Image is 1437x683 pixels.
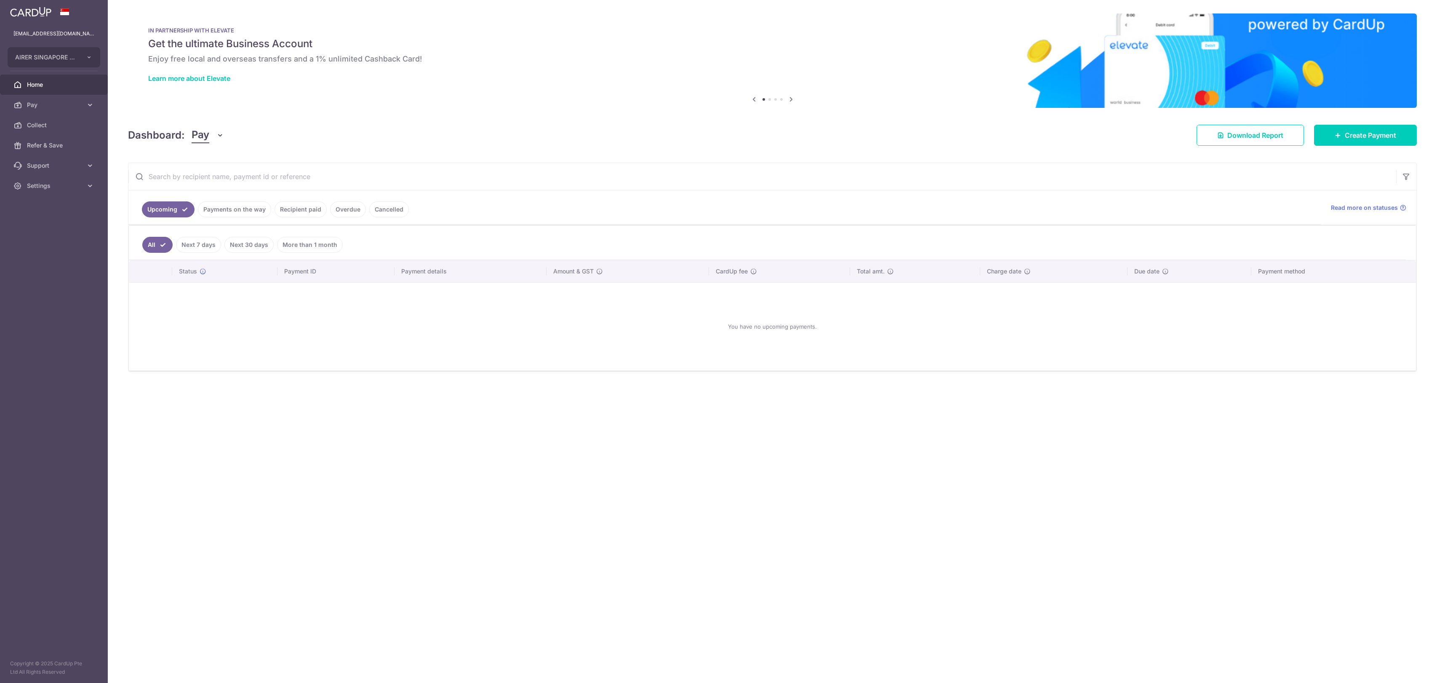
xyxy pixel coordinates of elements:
[27,161,83,170] span: Support
[142,201,195,217] a: Upcoming
[987,267,1021,276] span: Charge date
[176,237,221,253] a: Next 7 days
[1383,658,1429,679] iframe: Opens a widget where you can find more information
[1331,204,1406,212] a: Read more on statuses
[27,182,83,190] span: Settings
[1134,267,1160,276] span: Due date
[553,267,594,276] span: Amount & GST
[8,47,100,67] button: AIRER SINGAPORE PTE. LTD.
[1345,130,1396,140] span: Create Payment
[369,201,409,217] a: Cancelled
[148,27,1397,34] p: IN PARTNERSHIP WITH ELEVATE
[277,237,343,253] a: More than 1 month
[179,267,197,276] span: Status
[10,7,51,17] img: CardUp
[1314,125,1417,146] a: Create Payment
[224,237,274,253] a: Next 30 days
[13,29,94,38] p: [EMAIL_ADDRESS][DOMAIN_NAME]
[27,80,83,89] span: Home
[192,127,209,143] span: Pay
[1197,125,1304,146] a: Download Report
[142,237,173,253] a: All
[148,37,1397,51] h5: Get the ultimate Business Account
[148,74,230,83] a: Learn more about Elevate
[395,260,547,282] th: Payment details
[192,127,224,143] button: Pay
[148,54,1397,64] h6: Enjoy free local and overseas transfers and a 1% unlimited Cashback Card!
[15,53,77,62] span: AIRER SINGAPORE PTE. LTD.
[27,101,83,109] span: Pay
[1227,130,1283,140] span: Download Report
[330,201,366,217] a: Overdue
[275,201,327,217] a: Recipient paid
[27,121,83,129] span: Collect
[1331,204,1398,212] span: Read more on statuses
[198,201,271,217] a: Payments on the way
[277,260,395,282] th: Payment ID
[128,13,1417,108] img: Renovation banner
[1251,260,1416,282] th: Payment method
[128,128,185,143] h4: Dashboard:
[716,267,748,276] span: CardUp fee
[857,267,885,276] span: Total amt.
[128,163,1396,190] input: Search by recipient name, payment id or reference
[27,141,83,150] span: Refer & Save
[139,289,1406,364] div: You have no upcoming payments.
